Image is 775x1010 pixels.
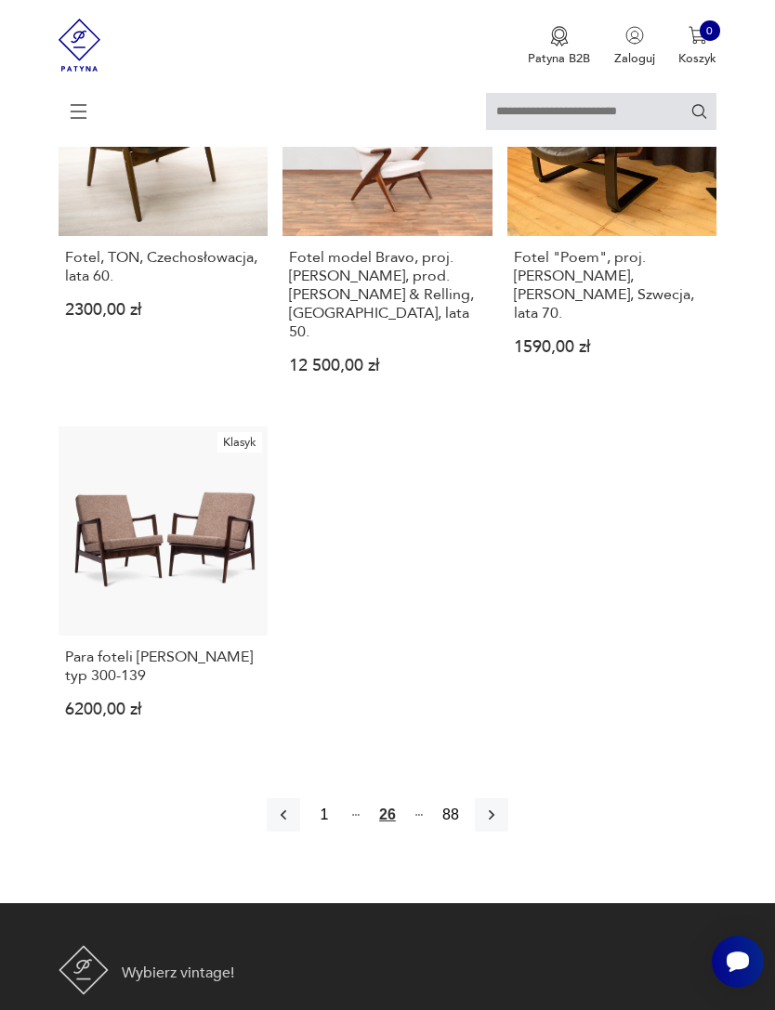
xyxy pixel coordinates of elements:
button: 26 [371,798,404,832]
img: Ikonka użytkownika [625,26,644,45]
h3: Para foteli [PERSON_NAME] typ 300-139 [65,648,261,685]
button: Patyna B2B [528,26,590,67]
p: Zaloguj [614,50,655,67]
p: 6200,00 zł [65,703,261,717]
p: Koszyk [678,50,716,67]
button: 88 [434,798,467,832]
button: 0Koszyk [678,26,716,67]
h3: Fotel model Bravo, proj. [PERSON_NAME], prod. [PERSON_NAME] & Relling, [GEOGRAPHIC_DATA], lata 50. [289,248,485,341]
iframe: Smartsupp widget button [712,936,764,988]
button: Szukaj [690,102,708,120]
div: 0 [700,20,720,41]
a: Fotel, TON, Czechosłowacja, lata 60.Fotel, TON, Czechosłowacja, lata 60.2300,00 zł [59,27,269,402]
p: 12 500,00 zł [289,360,485,374]
img: Ikona medalu [550,26,569,46]
img: Ikona koszyka [689,26,707,45]
h3: Fotel "Poem", proj. [PERSON_NAME], [PERSON_NAME], Szwecja, lata 70. [514,248,710,322]
p: Patyna B2B [528,50,590,67]
a: Ikona medaluPatyna B2B [528,26,590,67]
a: KlasykPara foteli STEFAN typ 300-139Para foteli [PERSON_NAME] typ 300-1396200,00 zł [59,426,269,746]
h3: Fotel, TON, Czechosłowacja, lata 60. [65,248,261,285]
button: Zaloguj [614,26,655,67]
p: 2300,00 zł [65,304,261,318]
a: Fotel "Poem", proj. Noboru Nakamura, Ikea, Szwecja, lata 70.Fotel "Poem", proj. [PERSON_NAME], [P... [507,27,717,402]
p: 1590,00 zł [514,341,710,355]
button: 1 [308,798,341,832]
a: Fotel model Bravo, proj. Sigurd Resell, prod. Rastad & Relling, Norwegia, lata 50.Fotel model Bra... [282,27,493,402]
img: Patyna - sklep z meblami i dekoracjami vintage [59,945,109,995]
p: Wybierz vintage! [122,962,234,984]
